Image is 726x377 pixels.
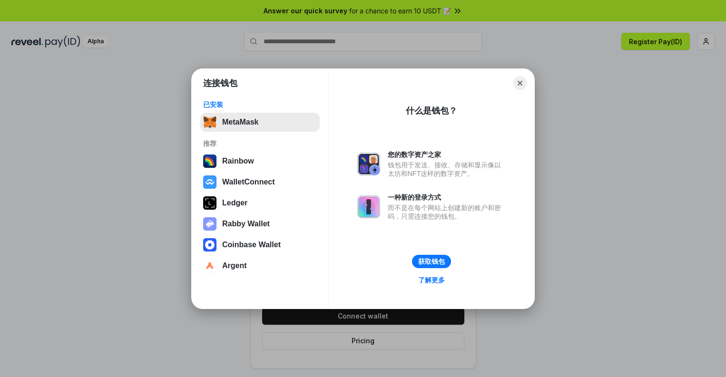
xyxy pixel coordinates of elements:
div: 了解更多 [418,276,445,284]
div: 钱包用于发送、接收、存储和显示像以太坊和NFT这样的数字资产。 [388,161,506,178]
button: Ledger [200,193,320,213]
div: Rabby Wallet [222,220,270,228]
div: 什么是钱包？ [406,105,457,116]
button: Rabby Wallet [200,214,320,233]
img: svg+xml,%3Csvg%20width%3D%2228%22%20height%3D%2228%22%20viewBox%3D%220%200%2028%2028%22%20fill%3D... [203,238,216,251]
button: Argent [200,256,320,275]
div: 而不是在每个网站上创建新的账户和密码，只需连接您的钱包。 [388,203,506,221]
div: Argent [222,261,247,270]
img: svg+xml,%3Csvg%20fill%3D%22none%22%20height%3D%2233%22%20viewBox%3D%220%200%2035%2033%22%20width%... [203,116,216,129]
img: svg+xml,%3Csvg%20xmlns%3D%22http%3A%2F%2Fwww.w3.org%2F2000%2Fsvg%22%20fill%3D%22none%22%20viewBox... [357,153,380,175]
div: 推荐 [203,139,317,148]
div: 已安装 [203,100,317,109]
button: WalletConnect [200,173,320,192]
div: 您的数字资产之家 [388,150,506,159]
a: 了解更多 [412,274,451,286]
div: 一种新的登录方式 [388,193,506,202]
div: WalletConnect [222,178,275,186]
h1: 连接钱包 [203,77,237,89]
img: svg+xml,%3Csvg%20xmlns%3D%22http%3A%2F%2Fwww.w3.org%2F2000%2Fsvg%22%20fill%3D%22none%22%20viewBox... [357,195,380,218]
div: Ledger [222,199,247,207]
button: MetaMask [200,113,320,132]
button: 获取钱包 [412,255,451,268]
img: svg+xml,%3Csvg%20width%3D%22120%22%20height%3D%22120%22%20viewBox%3D%220%200%20120%20120%22%20fil... [203,155,216,168]
div: 获取钱包 [418,257,445,266]
button: Coinbase Wallet [200,235,320,254]
img: svg+xml,%3Csvg%20xmlns%3D%22http%3A%2F%2Fwww.w3.org%2F2000%2Fsvg%22%20width%3D%2228%22%20height%3... [203,196,216,210]
div: MetaMask [222,118,258,126]
button: Rainbow [200,152,320,171]
div: Coinbase Wallet [222,241,281,249]
img: svg+xml,%3Csvg%20width%3D%2228%22%20height%3D%2228%22%20viewBox%3D%220%200%2028%2028%22%20fill%3D... [203,175,216,189]
button: Close [513,77,527,90]
div: Rainbow [222,157,254,165]
img: svg+xml,%3Csvg%20width%3D%2228%22%20height%3D%2228%22%20viewBox%3D%220%200%2028%2028%22%20fill%3D... [203,259,216,272]
img: svg+xml,%3Csvg%20xmlns%3D%22http%3A%2F%2Fwww.w3.org%2F2000%2Fsvg%22%20fill%3D%22none%22%20viewBox... [203,217,216,231]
